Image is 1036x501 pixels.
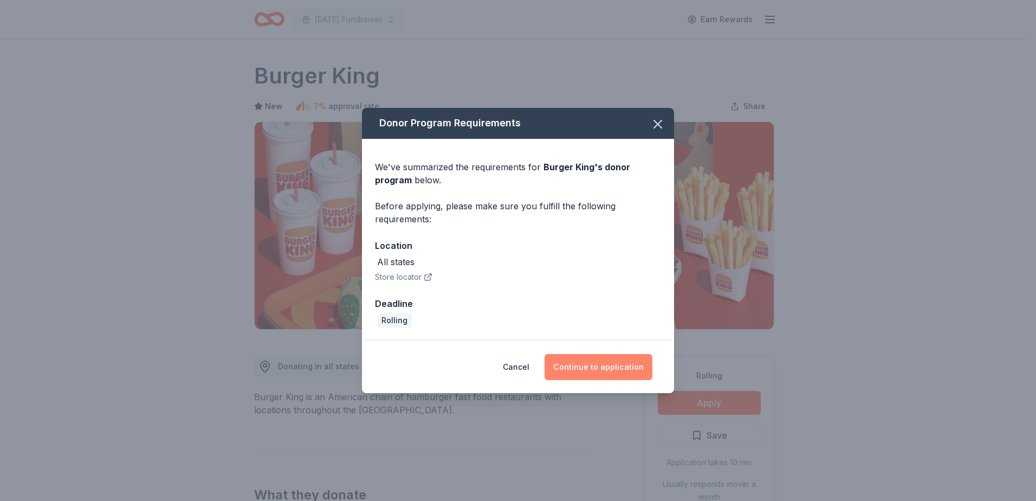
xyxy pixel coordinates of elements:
div: Deadline [375,297,661,311]
div: We've summarized the requirements for below. [375,160,661,187]
div: Location [375,239,661,253]
div: Donor Program Requirements [362,108,674,139]
button: Cancel [503,354,529,380]
div: Before applying, please make sure you fulfill the following requirements: [375,200,661,226]
button: Store locator [375,271,432,284]
div: All states [377,255,415,268]
div: Rolling [377,313,412,328]
button: Continue to application [545,354,652,380]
